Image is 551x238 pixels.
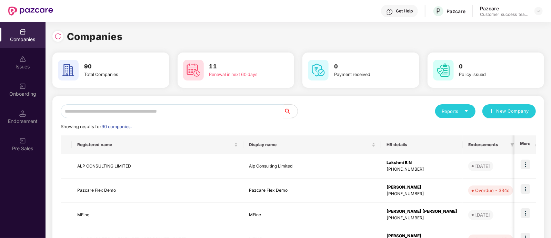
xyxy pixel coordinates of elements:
span: plus [489,109,494,114]
td: Pazcare Flex Demo [72,179,243,203]
img: svg+xml;base64,PHN2ZyB3aWR0aD0iMTQuNSIgaGVpZ2h0PSIxNC41IiB2aWV3Qm94PSIwIDAgMTYgMTYiIGZpbGw9Im5vbm... [19,110,26,117]
img: svg+xml;base64,PHN2ZyBpZD0iSGVscC0zMngzMiIgeG1sbnM9Imh0dHA6Ly93d3cudzMub3JnLzIwMDAvc3ZnIiB3aWR0aD... [386,8,393,15]
td: MFine [243,203,381,227]
span: Endorsements [468,142,508,147]
div: Overdue - 334d [475,187,510,194]
div: Pazcare [480,5,528,12]
img: icon [521,160,530,169]
div: Reports [442,108,469,115]
span: P [436,7,441,15]
span: Registered name [77,142,233,147]
div: [PERSON_NAME] [387,184,457,191]
span: search [283,108,298,114]
th: More [514,135,536,154]
span: caret-down [464,109,469,113]
div: Renewal in next 60 days [209,71,269,78]
div: Total Companies [84,71,143,78]
div: [DATE] [475,211,490,218]
th: HR details [381,135,463,154]
img: svg+xml;base64,PHN2ZyB4bWxucz0iaHR0cDovL3d3dy53My5vcmcvMjAwMC9zdmciIHdpZHRoPSI2MCIgaGVpZ2h0PSI2MC... [58,60,79,80]
div: Payment received [334,71,393,78]
img: New Pazcare Logo [8,7,53,16]
td: Alp Consulting Limited [243,154,381,179]
div: [PERSON_NAME] [PERSON_NAME] [387,208,457,215]
span: filter [509,141,516,149]
div: Policy issued [459,71,519,78]
span: New Company [497,108,529,115]
h3: 0 [334,62,393,71]
div: [PHONE_NUMBER] [387,191,457,197]
th: Registered name [72,135,243,154]
h3: 11 [209,62,269,71]
h3: 0 [459,62,519,71]
div: Lakshmi B N [387,160,457,166]
th: Display name [243,135,381,154]
img: svg+xml;base64,PHN2ZyBpZD0iUmVsb2FkLTMyeDMyIiB4bWxucz0iaHR0cDovL3d3dy53My5vcmcvMjAwMC9zdmciIHdpZH... [54,33,61,40]
img: svg+xml;base64,PHN2ZyB4bWxucz0iaHR0cDovL3d3dy53My5vcmcvMjAwMC9zdmciIHdpZHRoPSI2MCIgaGVpZ2h0PSI2MC... [308,60,329,80]
img: svg+xml;base64,PHN2ZyBpZD0iRHJvcGRvd24tMzJ4MzIiIHhtbG5zPSJodHRwOi8vd3d3LnczLm9yZy8yMDAwL3N2ZyIgd2... [536,8,541,14]
button: plusNew Company [482,104,536,118]
button: search [283,104,298,118]
div: [PHONE_NUMBER] [387,215,457,221]
h1: Companies [67,29,123,44]
h3: 90 [84,62,143,71]
span: filter [510,143,514,147]
div: Pazcare [447,8,465,15]
img: svg+xml;base64,PHN2ZyB4bWxucz0iaHR0cDovL3d3dy53My5vcmcvMjAwMC9zdmciIHdpZHRoPSI2MCIgaGVpZ2h0PSI2MC... [433,60,454,80]
td: ALP CONSULTING LIMITED [72,154,243,179]
img: svg+xml;base64,PHN2ZyB3aWR0aD0iMjAiIGhlaWdodD0iMjAiIHZpZXdCb3g9IjAgMCAyMCAyMCIgZmlsbD0ibm9uZSIgeG... [19,83,26,90]
span: Showing results for [61,124,132,129]
img: svg+xml;base64,PHN2ZyB4bWxucz0iaHR0cDovL3d3dy53My5vcmcvMjAwMC9zdmciIHdpZHRoPSI2MCIgaGVpZ2h0PSI2MC... [183,60,204,80]
img: svg+xml;base64,PHN2ZyBpZD0iQ29tcGFuaWVzIiB4bWxucz0iaHR0cDovL3d3dy53My5vcmcvMjAwMC9zdmciIHdpZHRoPS... [19,28,26,35]
img: svg+xml;base64,PHN2ZyBpZD0iSXNzdWVzX2Rpc2FibGVkIiB4bWxucz0iaHR0cDovL3d3dy53My5vcmcvMjAwMC9zdmciIH... [19,56,26,63]
img: icon [521,184,530,194]
div: Get Help [396,8,413,14]
img: svg+xml;base64,PHN2ZyB3aWR0aD0iMjAiIGhlaWdodD0iMjAiIHZpZXdCb3g9IjAgMCAyMCAyMCIgZmlsbD0ibm9uZSIgeG... [19,137,26,144]
td: Pazcare Flex Demo [243,179,381,203]
td: MFine [72,203,243,227]
div: [PHONE_NUMBER] [387,166,457,173]
img: icon [521,208,530,218]
span: Display name [249,142,370,147]
span: 90 companies. [101,124,132,129]
div: [DATE] [475,163,490,170]
div: Customer_success_team_lead [480,12,528,17]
